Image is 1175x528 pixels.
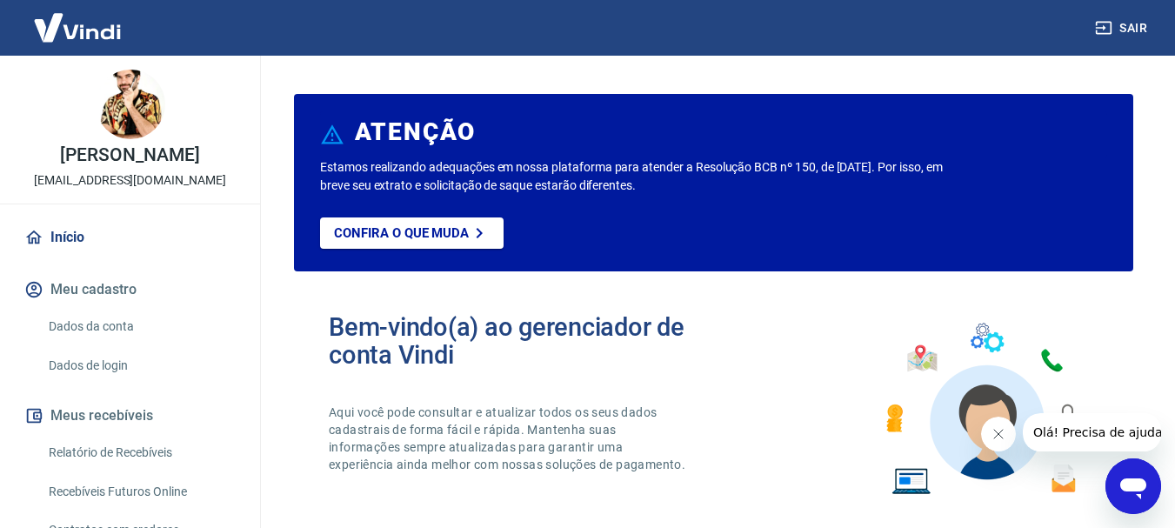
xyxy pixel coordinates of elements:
a: Confira o que muda [320,217,504,249]
button: Sair [1092,12,1154,44]
p: [EMAIL_ADDRESS][DOMAIN_NAME] [34,171,226,190]
h2: Bem-vindo(a) ao gerenciador de conta Vindi [329,313,714,369]
iframe: Fechar mensagem [981,417,1016,451]
p: Aqui você pode consultar e atualizar todos os seus dados cadastrais de forma fácil e rápida. Mant... [329,404,689,473]
p: [PERSON_NAME] [60,146,199,164]
a: Relatório de Recebíveis [42,435,239,471]
iframe: Mensagem da empresa [1023,413,1161,451]
h6: ATENÇÃO [355,124,476,141]
img: Imagem de um avatar masculino com diversos icones exemplificando as funcionalidades do gerenciado... [871,313,1098,505]
span: Olá! Precisa de ajuda? [10,12,146,26]
p: Estamos realizando adequações em nossa plataforma para atender a Resolução BCB nº 150, de [DATE].... [320,158,950,195]
button: Meus recebíveis [21,397,239,435]
iframe: Botão para abrir a janela de mensagens [1105,458,1161,514]
a: Recebíveis Futuros Online [42,474,239,510]
a: Dados da conta [42,309,239,344]
a: Dados de login [42,348,239,384]
button: Meu cadastro [21,271,239,309]
p: Confira o que muda [334,225,469,241]
img: b4268575-29ea-4092-9883-fa6b03f17578.jpeg [96,70,165,139]
img: Vindi [21,1,134,54]
a: Início [21,218,239,257]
